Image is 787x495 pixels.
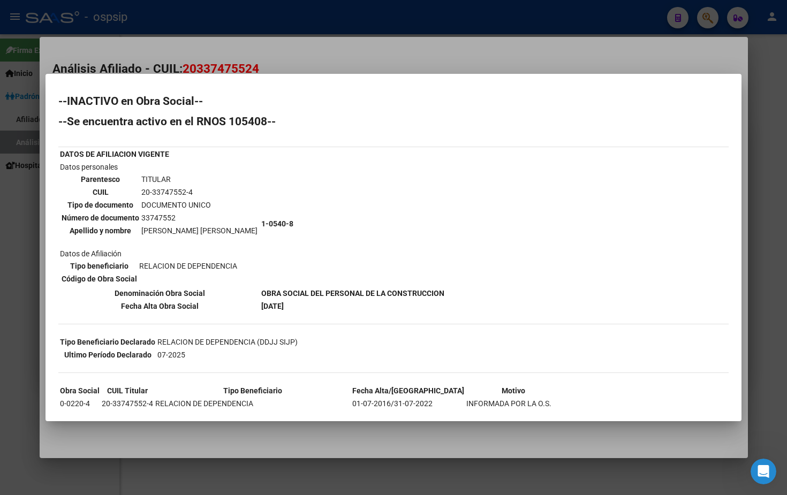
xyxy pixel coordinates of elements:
[61,186,140,198] th: CUIL
[155,398,351,409] td: RELACION DE DEPENDENCIA
[141,225,258,237] td: [PERSON_NAME] [PERSON_NAME]
[101,385,154,397] th: CUIL Titular
[261,302,284,310] b: [DATE]
[58,116,729,127] h2: --Se encuentra activo en el RNOS 105408--
[751,459,776,484] iframe: Intercom live chat
[261,289,444,298] b: OBRA SOCIAL DEL PERSONAL DE LA CONSTRUCCION
[59,300,260,312] th: Fecha Alta Obra Social
[61,260,138,272] th: Tipo beneficiario
[61,173,140,185] th: Parentesco
[139,260,238,272] td: RELACION DE DEPENDENCIA
[59,398,100,409] td: 0-0220-4
[60,150,169,158] b: DATOS DE AFILIACION VIGENTE
[352,385,465,397] th: Fecha Alta/[GEOGRAPHIC_DATA]
[59,349,156,361] th: Ultimo Período Declarado
[59,336,156,348] th: Tipo Beneficiario Declarado
[141,199,258,211] td: DOCUMENTO UNICO
[466,385,561,397] th: Motivo
[61,225,140,237] th: Apellido y nombre
[61,212,140,224] th: Número de documento
[59,161,260,286] td: Datos personales Datos de Afiliación
[59,287,260,299] th: Denominación Obra Social
[59,385,100,397] th: Obra Social
[141,212,258,224] td: 33747552
[61,273,138,285] th: Código de Obra Social
[352,398,465,409] td: 01-07-2016/31-07-2022
[101,398,154,409] td: 20-33747552-4
[155,385,351,397] th: Tipo Beneficiario
[466,398,561,409] td: INFORMADA POR LA O.S.
[157,349,298,361] td: 07-2025
[261,219,293,228] b: 1-0540-8
[141,186,258,198] td: 20-33747552-4
[58,96,729,106] h2: --INACTIVO en Obra Social--
[157,336,298,348] td: RELACION DE DEPENDENCIA (DDJJ SIJP)
[141,173,258,185] td: TITULAR
[61,199,140,211] th: Tipo de documento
